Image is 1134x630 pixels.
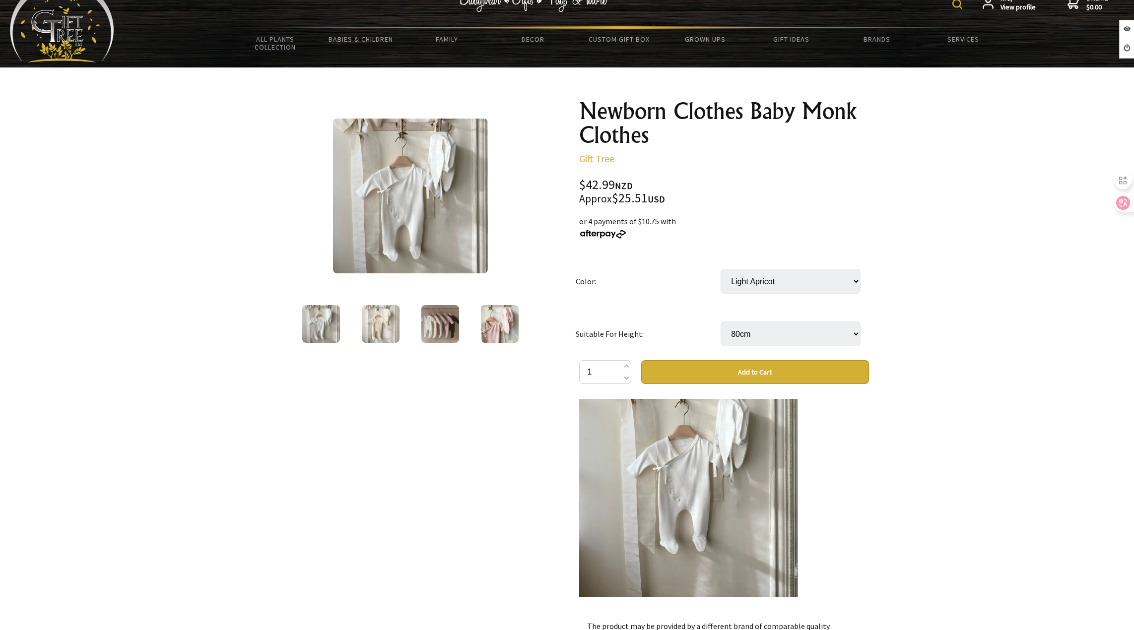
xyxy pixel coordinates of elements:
[421,305,459,343] img: Newborn Clothes Baby Monk Clothes
[920,29,1006,50] a: Services
[834,29,920,50] a: Brands
[579,192,612,205] small: Approx
[579,215,869,239] div: or 4 payments of $10.75 with
[481,305,519,343] img: Newborn Clothes Baby Monk Clothes
[748,29,834,50] a: Gift Ideas
[404,29,490,50] a: Family
[662,29,748,50] a: Grown Ups
[318,29,404,50] a: Babies & Children
[333,119,488,273] img: Newborn Clothes Baby Monk Clothes
[579,152,614,165] a: Gift Tree
[576,255,721,308] td: Color:
[615,180,633,191] span: NZD
[576,29,662,50] a: Custom Gift Box
[579,179,869,205] div: $42.99 $25.51
[579,399,869,597] div: 1. Asian sizes are 1 to 2 sizes smaller than European and [DEMOGRAPHIC_DATA] people. Choose the l...
[576,308,721,360] td: Suitable For Height:
[1001,3,1036,12] strong: View profile
[490,29,576,50] a: Decor
[648,193,665,205] span: USD
[362,305,400,343] img: Newborn Clothes Baby Monk Clothes
[641,360,869,384] button: Add to Cart
[302,305,340,343] img: Newborn Clothes Baby Monk Clothes
[579,99,869,147] h1: Newborn Clothes Baby Monk Clothes
[232,29,318,58] a: All Plants Collection
[579,230,627,239] img: Afterpay
[1086,3,1108,12] strong: $0.00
